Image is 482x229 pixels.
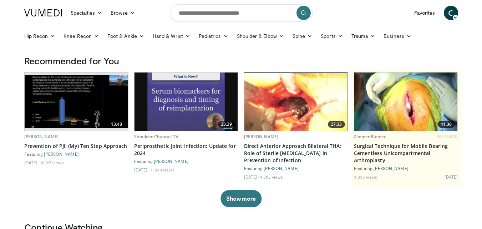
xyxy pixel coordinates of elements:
div: Featuring: [24,151,128,157]
a: Prevention of PJI: (My) Ten Step Approach [24,143,128,150]
a: 27:33 [244,73,348,131]
a: Foot & Ankle [103,29,148,43]
a: Shoulder Channel TV [134,134,178,140]
a: 41:36 [354,73,458,131]
input: Search topics, interventions [170,4,313,21]
a: Hip Recon [20,29,60,43]
span: 23:29 [218,121,235,128]
img: 0305937d-4796-49c9-8ba6-7e7cbcdfebb5.620x360_q85_upscale.jpg [135,73,238,131]
li: [DATE] [134,167,149,173]
li: [DATE] [24,160,40,165]
a: Specialties [66,6,107,20]
span: FEATURED [437,134,458,139]
li: 3,335 views [354,174,377,180]
a: Knee Recon [59,29,103,43]
img: VuMedi Logo [24,9,62,16]
a: Pediatrics [194,29,233,43]
img: 300aa6cd-3a47-4862-91a3-55a981c86f57.620x360_q85_upscale.jpg [25,75,128,128]
div: Featuring: [354,165,458,171]
a: Sports [316,29,347,43]
a: [PERSON_NAME] [244,134,279,140]
li: [DATE] [244,174,259,180]
li: 16,017 views [40,160,64,165]
a: [PERSON_NAME] [374,166,409,171]
a: Browse [106,6,139,20]
a: [PERSON_NAME] [24,134,59,140]
li: 9,305 views [260,174,283,180]
a: C [444,6,458,20]
button: Show more [220,190,262,207]
div: Featuring: [134,158,238,164]
a: [PERSON_NAME] [154,159,189,164]
span: 13:48 [108,121,125,128]
img: 20b76134-ce20-4b38-a9d1-93da3bc1b6ca.620x360_q85_upscale.jpg [244,73,348,131]
div: Featuring: [244,165,348,171]
a: Zimmer Biomet [354,134,386,140]
a: Favorites [410,6,440,20]
a: Surgical Technique for Mobile Bearing Cementless Unicompartmental Arthroplasty [354,143,458,164]
li: 11,038 views [150,167,174,173]
a: Direct Anterior Approach Bilateral THA: Role of Sterile [MEDICAL_DATA] in Prevention of Infection [244,143,348,164]
a: Business [379,29,416,43]
img: 827ba7c0-d001-4ae6-9e1c-6d4d4016a445.620x360_q85_upscale.jpg [354,73,458,131]
li: [DATE] [445,174,458,180]
a: Trauma [347,29,380,43]
span: 27:33 [328,121,345,128]
span: 41:36 [438,121,455,128]
a: 13:48 [25,73,128,131]
a: 23:29 [135,73,238,131]
a: Shoulder & Elbow [233,29,288,43]
a: [PERSON_NAME] [264,166,299,171]
a: Periprosthetic Joint Infection: Update for 2024 [134,143,238,157]
a: Spine [288,29,316,43]
a: [PERSON_NAME] [44,151,79,156]
h3: Recommended for You [24,55,458,66]
a: Hand & Wrist [148,29,194,43]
